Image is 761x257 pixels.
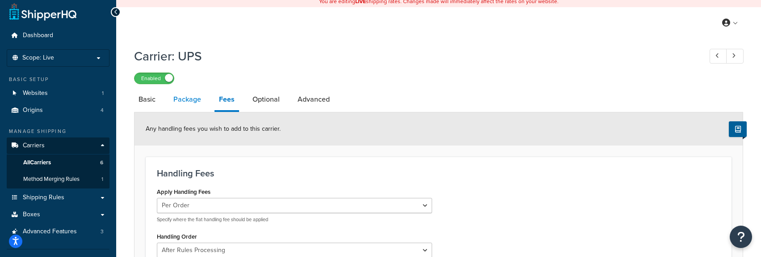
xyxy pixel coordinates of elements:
span: Any handling fees you wish to add to this carrier. [146,124,281,133]
div: Basic Setup [7,76,109,83]
label: Apply Handling Fees [157,188,210,195]
a: Optional [248,89,284,110]
span: Dashboard [23,32,53,39]
a: Next Record [726,49,744,64]
a: Dashboard [7,27,109,44]
span: Method Merging Rules [23,176,80,183]
li: Carriers [7,137,109,188]
div: Manage Shipping [7,128,109,135]
a: Previous Record [710,49,727,64]
a: Carriers [7,137,109,154]
a: Websites1 [7,85,109,102]
span: 1 [102,90,104,97]
span: Shipping Rules [23,194,64,201]
a: Advanced [293,89,334,110]
button: Open Resource Center [730,226,752,248]
span: Advanced Features [23,228,77,236]
a: Shipping Rules [7,189,109,206]
span: 1 [101,176,103,183]
a: Advanced Features3 [7,223,109,240]
li: Method Merging Rules [7,171,109,188]
span: Websites [23,90,48,97]
h1: Carrier: UPS [134,47,693,65]
h3: Handling Fees [157,168,720,178]
span: Carriers [23,142,45,150]
span: All Carriers [23,159,51,167]
span: Origins [23,107,43,114]
label: Enabled [135,73,174,84]
span: 4 [101,107,104,114]
span: Scope: Live [22,54,54,62]
a: Basic [134,89,160,110]
span: Boxes [23,211,40,218]
a: Boxes [7,206,109,223]
a: Fees [214,89,239,112]
li: Websites [7,85,109,102]
a: Method Merging Rules1 [7,171,109,188]
span: 3 [101,228,104,236]
li: Advanced Features [7,223,109,240]
a: AllCarriers6 [7,154,109,171]
label: Handling Order [157,233,197,240]
a: Origins4 [7,102,109,119]
li: Origins [7,102,109,119]
span: 6 [100,159,103,167]
a: Package [169,89,206,110]
p: Specify where the flat handling fee should be applied [157,216,432,223]
button: Show Help Docs [729,121,747,137]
